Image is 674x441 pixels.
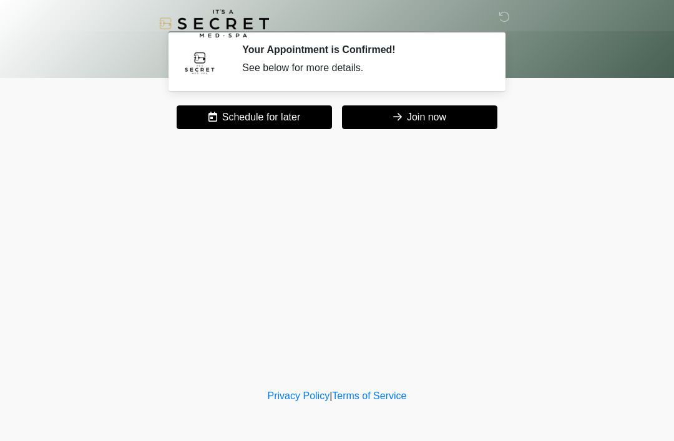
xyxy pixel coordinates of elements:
img: Agent Avatar [181,44,218,81]
button: Schedule for later [177,105,332,129]
div: See below for more details. [242,61,484,75]
img: It's A Secret Med Spa Logo [159,9,269,37]
a: | [330,390,332,401]
h2: Your Appointment is Confirmed! [242,44,484,56]
a: Privacy Policy [268,390,330,401]
button: Join now [342,105,497,129]
a: Terms of Service [332,390,406,401]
